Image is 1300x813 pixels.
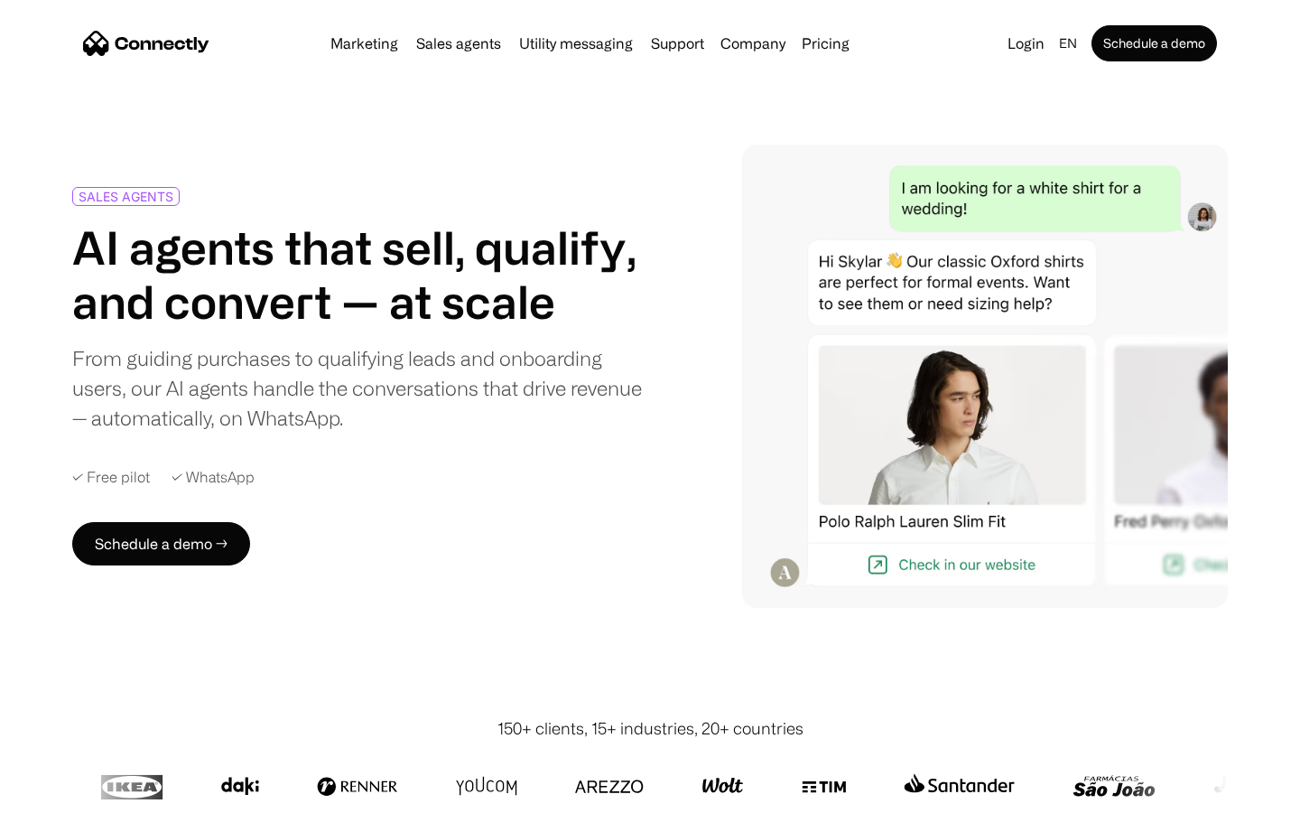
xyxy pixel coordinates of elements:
[172,469,255,486] div: ✓ WhatsApp
[1000,31,1052,56] a: Login
[512,36,640,51] a: Utility messaging
[72,220,643,329] h1: AI agents that sell, qualify, and convert — at scale
[497,716,803,741] div: 150+ clients, 15+ industries, 20+ countries
[18,780,108,807] aside: Language selected: English
[72,469,150,486] div: ✓ Free pilot
[72,522,250,565] a: Schedule a demo →
[644,36,711,51] a: Support
[720,31,785,56] div: Company
[1059,31,1077,56] div: en
[794,36,857,51] a: Pricing
[36,781,108,807] ul: Language list
[323,36,405,51] a: Marketing
[1091,25,1217,61] a: Schedule a demo
[79,190,173,203] div: SALES AGENTS
[409,36,508,51] a: Sales agents
[72,343,643,433] div: From guiding purchases to qualifying leads and onboarding users, our AI agents handle the convers...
